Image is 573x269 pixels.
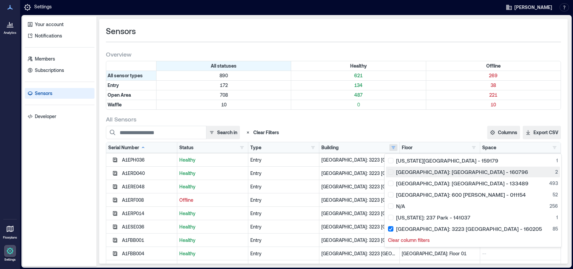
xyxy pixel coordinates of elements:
[4,258,16,262] p: Settings
[2,243,18,264] a: Settings
[25,54,94,64] a: Members
[106,50,131,58] span: Overview
[426,100,561,109] div: Filter by Type: Waffle & Status: Offline
[122,250,175,257] div: A1FBB004
[321,223,397,230] p: [GEOGRAPHIC_DATA]: 3223 [GEOGRAPHIC_DATA] - 160205
[158,101,290,108] p: 10
[1,221,19,242] a: Floorplans
[25,19,94,30] a: Your account
[321,183,397,190] p: [GEOGRAPHIC_DATA]: 3223 [GEOGRAPHIC_DATA] - 160205
[250,223,317,230] div: Entry
[179,210,246,217] p: Healthy
[402,250,478,257] p: [GEOGRAPHIC_DATA]: Floor 01
[250,237,317,244] div: Entry
[106,115,136,123] span: All Sensors
[321,237,397,244] p: [GEOGRAPHIC_DATA]: 3223 [GEOGRAPHIC_DATA] - 160205
[35,56,55,62] p: Members
[122,183,175,190] div: A1ERE048
[179,197,246,203] p: Offline
[179,157,246,163] p: Healthy
[293,82,424,89] p: 134
[291,81,426,90] div: Filter by Type: Entry & Status: Healthy
[428,92,559,98] p: 221
[179,237,246,244] p: Healthy
[179,144,194,151] div: Status
[106,81,156,90] div: Filter by Type: Entry
[25,30,94,41] a: Notifications
[122,237,175,244] div: A1FBB001
[179,250,246,257] p: Healthy
[402,144,412,151] div: Floor
[321,144,339,151] div: Building
[321,157,397,163] p: [GEOGRAPHIC_DATA]: 3223 [GEOGRAPHIC_DATA] - 160205
[3,236,17,240] p: Floorplans
[25,88,94,99] a: Sensors
[35,21,64,28] p: Your account
[250,144,261,151] div: Type
[158,82,290,89] p: 172
[293,92,424,98] p: 487
[250,183,317,190] div: Entry
[250,197,317,203] div: Entry
[243,126,282,139] button: Clear Filters
[35,32,62,39] p: Notifications
[34,3,52,11] p: Settings
[122,210,175,217] div: A1ERP014
[250,157,317,163] div: Entry
[179,223,246,230] p: Healthy
[487,126,520,139] button: Columns
[106,90,156,100] div: Filter by Type: Open Area
[122,223,175,230] div: A1ESE036
[250,170,317,177] div: Entry
[206,126,240,139] button: Search in
[106,26,136,36] span: Sensors
[428,72,559,79] p: 269
[156,61,291,71] div: All statuses
[321,197,397,203] p: [GEOGRAPHIC_DATA]: 3223 [GEOGRAPHIC_DATA] - 160205
[179,170,246,177] p: Healthy
[25,65,94,76] a: Subscriptions
[523,126,561,139] button: Export CSV
[293,101,424,108] p: 0
[35,113,56,120] p: Developer
[293,72,424,79] p: 621
[504,2,554,13] button: [PERSON_NAME]
[321,250,397,257] p: [GEOGRAPHIC_DATA]: 3223 [GEOGRAPHIC_DATA] - 160205
[108,144,146,151] div: Serial Number
[482,250,559,257] p: --
[426,61,561,71] div: Filter by Status: Offline
[35,67,64,74] p: Subscriptions
[122,170,175,177] div: A1ERD040
[25,111,94,122] a: Developer
[106,100,156,109] div: Filter by Type: Waffle
[482,144,496,151] div: Space
[291,100,426,109] div: Filter by Type: Waffle & Status: Healthy (0 sensors)
[250,210,317,217] div: Entry
[158,92,290,98] p: 708
[106,71,156,80] div: All sensor types
[250,250,317,257] div: Entry
[321,210,397,217] p: [GEOGRAPHIC_DATA]: 3223 [GEOGRAPHIC_DATA] - 160205
[428,82,559,89] p: 38
[321,170,397,177] p: [GEOGRAPHIC_DATA]: 3223 [GEOGRAPHIC_DATA] - 160205
[2,16,18,37] a: Analytics
[122,157,175,163] div: A1EPH036
[158,72,290,79] p: 890
[426,81,561,90] div: Filter by Type: Entry & Status: Offline
[291,61,426,71] div: Filter by Status: Healthy
[426,90,561,100] div: Filter by Type: Open Area & Status: Offline
[179,183,246,190] p: Healthy
[122,197,175,203] div: A1ERF008
[514,4,552,11] span: [PERSON_NAME]
[291,90,426,100] div: Filter by Type: Open Area & Status: Healthy
[4,31,16,35] p: Analytics
[35,90,52,97] p: Sensors
[428,101,559,108] p: 10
